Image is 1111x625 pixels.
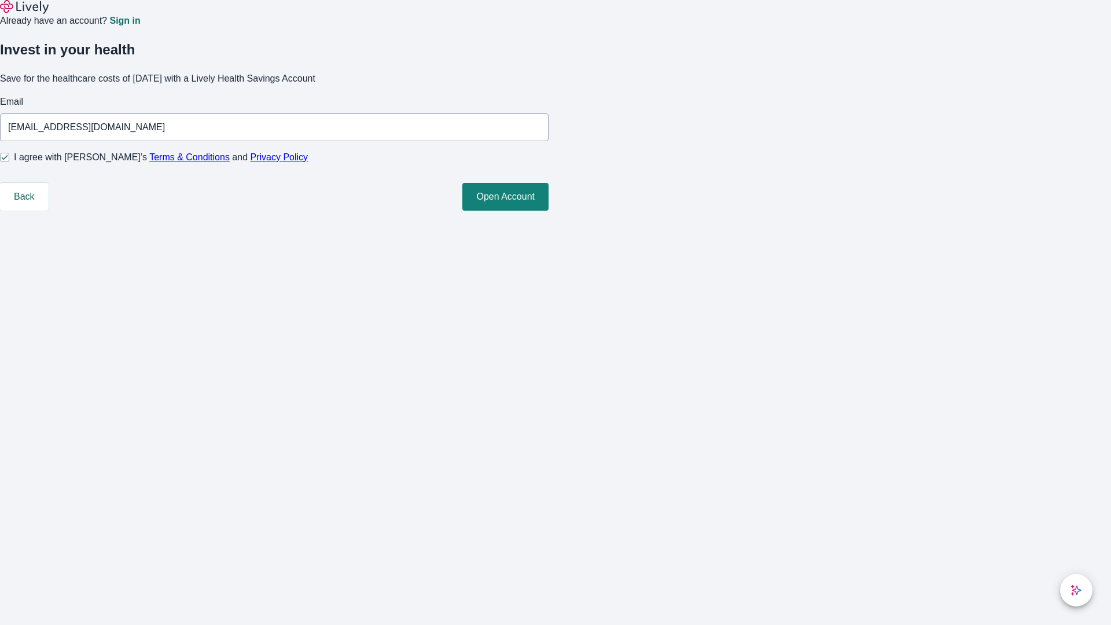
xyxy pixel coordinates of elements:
a: Terms & Conditions [149,152,230,162]
span: I agree with [PERSON_NAME]’s and [14,150,308,164]
button: chat [1060,574,1092,606]
a: Sign in [109,16,140,25]
a: Privacy Policy [251,152,308,162]
svg: Lively AI Assistant [1070,584,1082,596]
button: Open Account [462,183,549,211]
